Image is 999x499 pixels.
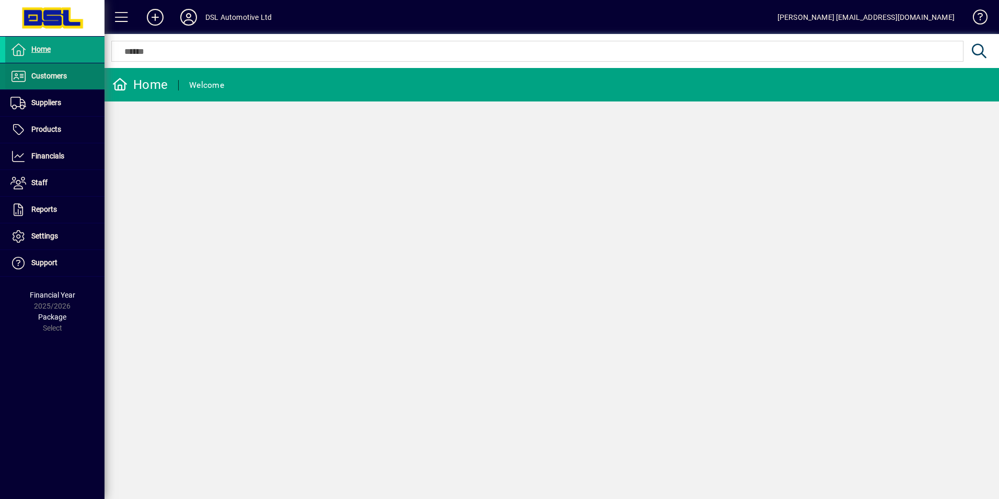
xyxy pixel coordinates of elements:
[777,9,955,26] div: [PERSON_NAME] [EMAIL_ADDRESS][DOMAIN_NAME]
[5,117,104,143] a: Products
[965,2,986,36] a: Knowledge Base
[31,232,58,240] span: Settings
[5,143,104,169] a: Financials
[31,152,64,160] span: Financials
[189,77,224,94] div: Welcome
[112,76,168,93] div: Home
[31,45,51,53] span: Home
[31,178,48,187] span: Staff
[5,63,104,89] a: Customers
[205,9,272,26] div: DSL Automotive Ltd
[30,291,75,299] span: Financial Year
[5,250,104,276] a: Support
[5,197,104,223] a: Reports
[31,258,57,267] span: Support
[31,72,67,80] span: Customers
[138,8,172,27] button: Add
[5,223,104,249] a: Settings
[38,313,66,321] span: Package
[5,90,104,116] a: Suppliers
[31,98,61,107] span: Suppliers
[31,205,57,213] span: Reports
[172,8,205,27] button: Profile
[31,125,61,133] span: Products
[5,170,104,196] a: Staff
